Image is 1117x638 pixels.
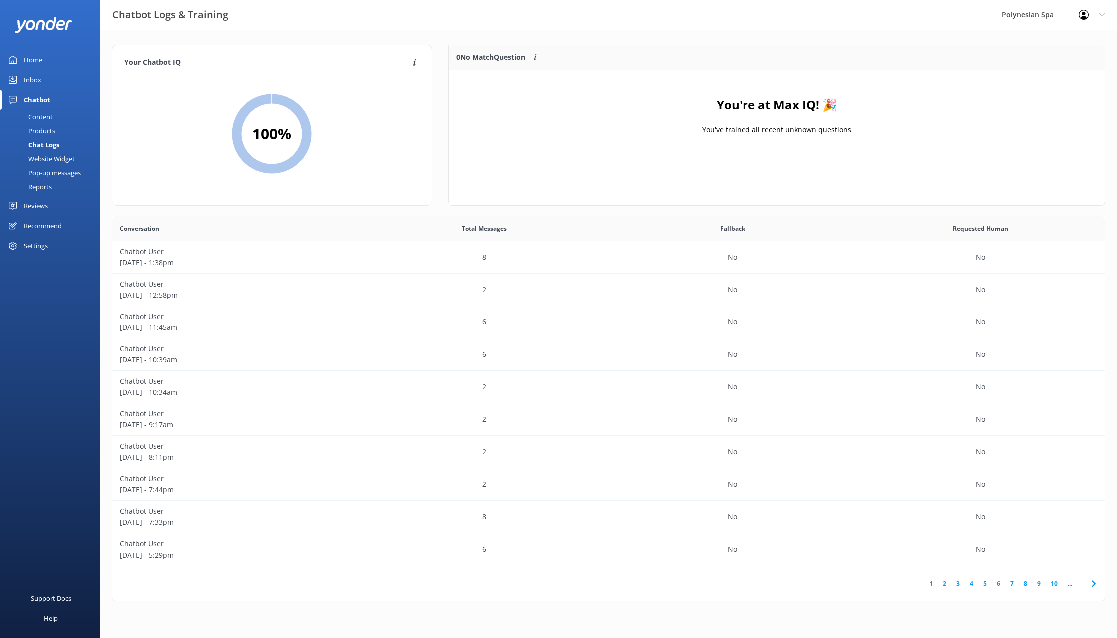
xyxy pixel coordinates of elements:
[938,579,951,588] a: 2
[716,95,837,114] h4: You're at Max IQ! 🎉
[24,50,42,70] div: Home
[1046,579,1063,588] a: 10
[120,224,159,233] span: Conversation
[120,290,353,301] p: [DATE] - 12:58pm
[6,166,81,180] div: Pop-up messages
[112,371,1105,403] div: row
[120,517,353,528] p: [DATE] - 7:33pm
[112,533,1105,566] div: row
[482,252,486,263] p: 8
[120,311,353,322] p: Chatbot User
[112,501,1105,533] div: row
[976,381,985,392] p: No
[976,349,985,360] p: No
[120,354,353,365] p: [DATE] - 10:39am
[449,70,1105,170] div: grid
[6,166,100,180] a: Pop-up messages
[482,544,486,555] p: 6
[1019,579,1032,588] a: 8
[6,138,100,152] a: Chat Logs
[24,196,48,216] div: Reviews
[112,306,1105,338] div: row
[702,124,851,135] p: You've trained all recent unknown questions
[728,252,737,263] p: No
[482,446,486,457] p: 2
[978,579,992,588] a: 5
[6,124,55,138] div: Products
[992,579,1005,588] a: 6
[976,479,985,490] p: No
[976,544,985,555] p: No
[120,387,353,398] p: [DATE] - 10:34am
[728,479,737,490] p: No
[15,17,72,33] img: yonder-white-logo.png
[120,550,353,561] p: [DATE] - 5:29pm
[728,349,737,360] p: No
[976,284,985,295] p: No
[112,241,1105,274] div: row
[976,252,985,263] p: No
[112,468,1105,501] div: row
[976,317,985,327] p: No
[120,419,353,430] p: [DATE] - 9:17am
[6,138,59,152] div: Chat Logs
[120,484,353,495] p: [DATE] - 7:44pm
[728,446,737,457] p: No
[120,322,353,333] p: [DATE] - 11:45am
[112,338,1105,371] div: row
[482,317,486,327] p: 6
[112,403,1105,436] div: row
[1005,579,1019,588] a: 7
[112,241,1105,566] div: grid
[951,579,965,588] a: 3
[120,441,353,452] p: Chatbot User
[976,446,985,457] p: No
[120,279,353,290] p: Chatbot User
[1032,579,1046,588] a: 9
[728,414,737,425] p: No
[456,52,525,63] p: 0 No Match Question
[965,579,978,588] a: 4
[953,224,1008,233] span: Requested Human
[120,506,353,517] p: Chatbot User
[112,274,1105,306] div: row
[728,317,737,327] p: No
[120,376,353,387] p: Chatbot User
[6,152,75,166] div: Website Widget
[976,511,985,522] p: No
[6,124,100,138] a: Products
[6,180,52,194] div: Reports
[728,381,737,392] p: No
[720,224,745,233] span: Fallback
[24,70,41,90] div: Inbox
[462,224,507,233] span: Total Messages
[120,408,353,419] p: Chatbot User
[482,511,486,522] p: 8
[31,588,71,608] div: Support Docs
[112,7,228,23] h3: Chatbot Logs & Training
[120,246,353,257] p: Chatbot User
[44,608,58,628] div: Help
[124,57,410,68] h4: Your Chatbot IQ
[120,452,353,463] p: [DATE] - 8:11pm
[482,414,486,425] p: 2
[120,343,353,354] p: Chatbot User
[482,479,486,490] p: 2
[482,381,486,392] p: 2
[6,110,53,124] div: Content
[24,90,50,110] div: Chatbot
[24,216,62,236] div: Recommend
[6,152,100,166] a: Website Widget
[482,284,486,295] p: 2
[252,122,291,146] h2: 100 %
[728,544,737,555] p: No
[728,511,737,522] p: No
[112,436,1105,468] div: row
[1063,579,1077,588] span: ...
[120,257,353,268] p: [DATE] - 1:38pm
[6,180,100,194] a: Reports
[976,414,985,425] p: No
[120,538,353,549] p: Chatbot User
[6,110,100,124] a: Content
[120,473,353,484] p: Chatbot User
